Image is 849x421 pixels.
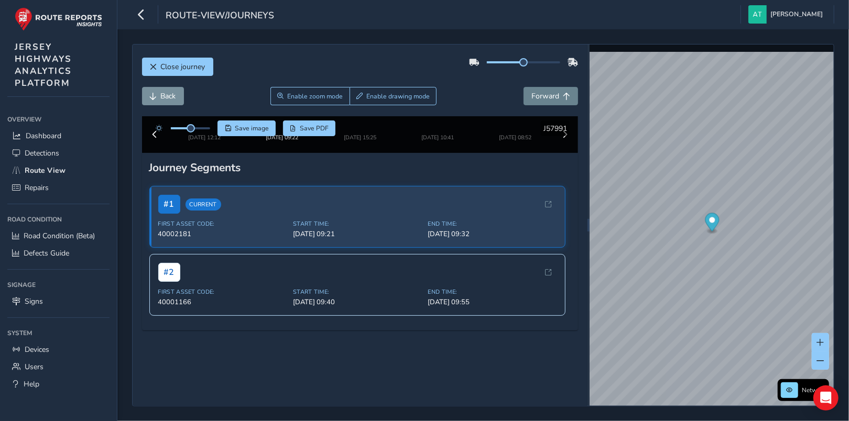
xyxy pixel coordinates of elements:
[770,5,823,24] span: [PERSON_NAME]
[7,162,110,179] a: Route View
[428,297,557,307] span: [DATE] 09:55
[344,134,376,141] div: [DATE] 15:25
[428,229,557,239] span: [DATE] 09:32
[7,375,110,393] a: Help
[235,124,269,132] span: Save image
[217,120,276,136] button: Save
[7,112,110,127] div: Overview
[7,179,110,196] a: Repairs
[188,134,221,141] div: [DATE] 12:12
[7,341,110,358] a: Devices
[543,124,567,134] span: J57991
[158,297,287,307] span: 40001166
[7,245,110,262] a: Defects Guide
[158,229,287,239] span: 40002181
[7,145,110,162] a: Detections
[142,87,184,105] button: Back
[7,277,110,293] div: Signage
[24,248,69,258] span: Defects Guide
[166,9,274,24] span: route-view/journeys
[300,124,329,132] span: Save PDF
[748,5,767,24] img: diamond-layout
[428,288,557,296] span: End Time:
[266,134,298,141] div: [DATE] 09:22
[158,220,287,228] span: First Asset Code:
[161,62,205,72] span: Close journey
[7,212,110,227] div: Road Condition
[142,58,213,76] button: Close journey
[7,293,110,310] a: Signs
[158,195,180,214] span: # 1
[25,148,59,158] span: Detections
[293,297,422,307] span: [DATE] 09:40
[531,91,559,101] span: Forward
[293,288,422,296] span: Start Time:
[293,220,422,228] span: Start Time:
[158,263,180,282] span: # 2
[421,134,454,141] div: [DATE] 10:41
[7,127,110,145] a: Dashboard
[428,220,557,228] span: End Time:
[24,379,39,389] span: Help
[25,183,49,193] span: Repairs
[293,229,422,239] span: [DATE] 09:21
[283,120,336,136] button: PDF
[24,231,95,241] span: Road Condition (Beta)
[161,91,176,101] span: Back
[158,288,287,296] span: First Asset Code:
[25,165,66,175] span: Route View
[15,41,72,89] span: JERSEY HIGHWAYS ANALYTICS PLATFORM
[7,227,110,245] a: Road Condition (Beta)
[25,296,43,306] span: Signs
[149,160,571,175] div: Journey Segments
[25,345,49,354] span: Devices
[748,5,826,24] button: [PERSON_NAME]
[524,87,578,105] button: Forward
[350,87,437,105] button: Draw
[499,134,531,141] div: [DATE] 08:52
[25,362,43,372] span: Users
[186,198,221,210] span: Current
[705,213,719,235] div: Map marker
[813,385,839,411] div: Open Intercom Messenger
[270,87,350,105] button: Zoom
[288,92,343,101] span: Enable zoom mode
[802,386,826,394] span: Network
[15,7,102,31] img: rr logo
[7,358,110,375] a: Users
[7,325,110,341] div: System
[26,131,61,141] span: Dashboard
[366,92,430,101] span: Enable drawing mode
